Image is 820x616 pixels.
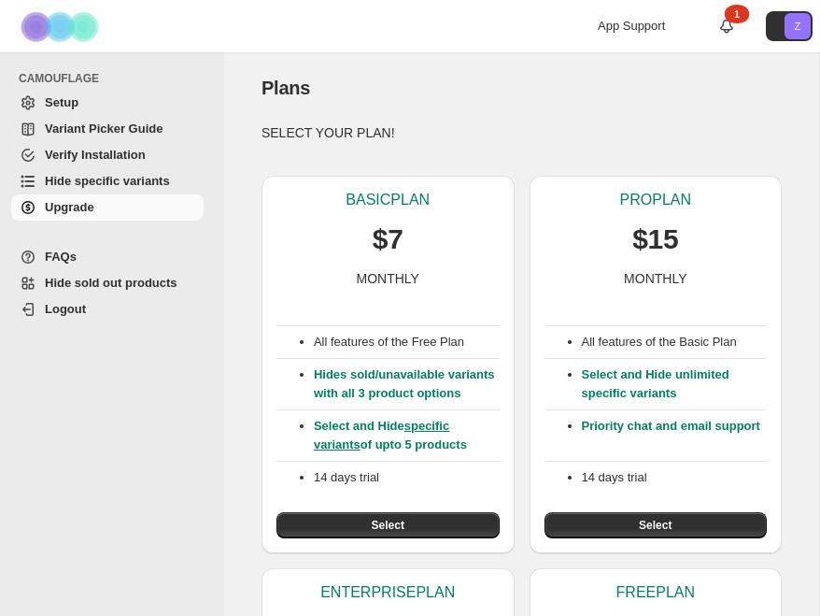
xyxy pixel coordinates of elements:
[262,123,782,142] p: SELECT YOUR PLAN!
[11,270,204,296] a: Hide sold out products
[785,13,811,39] span: Avatar with initials Z
[314,365,500,403] p: Hides sold/unavailable variants with all 3 product options
[45,302,86,316] span: Logout
[314,333,500,351] p: All features of the Free Plan
[795,21,801,32] text: Z
[11,168,204,194] a: Hide specific variants
[15,1,108,52] img: Camouflage
[632,221,678,258] p: $15
[11,244,204,270] a: FAQs
[45,148,146,162] span: Verify Installation
[620,191,691,209] p: PRO PLAN
[717,17,736,36] a: 1
[45,200,94,214] span: Upgrade
[766,11,813,41] button: Avatar with initials Z
[45,174,170,188] span: Hide specific variants
[544,512,768,538] button: Select
[624,269,686,288] p: MONTHLY
[346,191,430,209] p: BASIC PLAN
[276,512,500,538] button: Select
[582,333,768,351] p: All features of the Basic Plan
[314,417,500,454] p: Select and Hide of upto 5 products
[639,518,672,533] span: Select
[598,19,665,33] span: App Support
[11,194,204,221] a: Upgrade
[11,90,204,116] a: Setup
[373,221,403,258] p: $7
[372,518,404,533] span: Select
[11,296,204,322] a: Logout
[357,269,419,288] p: MONTHLY
[582,468,768,487] p: 14 days trial
[262,78,310,98] span: Plans
[45,276,177,290] span: Hide sold out products
[45,122,163,136] span: Variant Picker Guide
[19,71,211,86] span: CAMOUFLAGE
[616,583,695,602] p: FREE PLAN
[320,583,455,602] p: ENTERPRISE PLAN
[582,417,768,454] p: Priority chat and email support
[582,365,768,403] p: Select and Hide unlimited specific variants
[725,5,749,23] div: 1
[11,142,204,168] a: Verify Installation
[45,95,78,109] span: Setup
[45,250,77,264] span: FAQs
[11,116,204,142] a: Variant Picker Guide
[314,468,500,487] p: 14 days trial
